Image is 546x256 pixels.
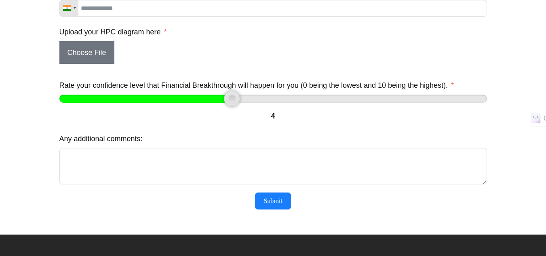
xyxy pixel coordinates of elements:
[59,131,143,146] label: Any additional comments:
[59,78,454,93] label: Rate your confidence level that Financial Breakthrough will happen for you (0 being the lowest an...
[59,25,167,39] label: Upload your HPC diagram here
[255,193,291,209] button: Submit
[60,0,78,16] div: Telephone country code
[59,109,487,123] div: 4
[59,41,114,64] span: Choose File
[59,148,487,184] textarea: Any additional comments:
